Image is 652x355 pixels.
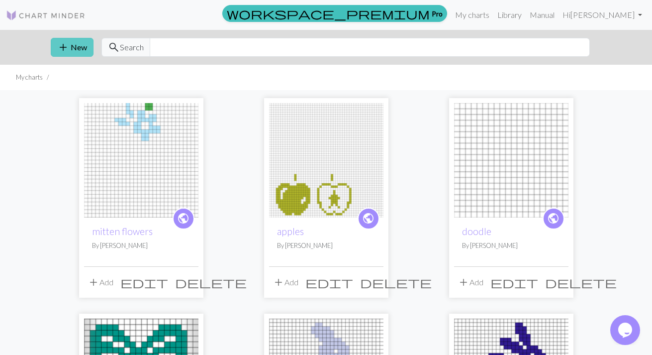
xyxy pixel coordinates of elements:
[92,226,153,237] a: mitten flowers
[302,273,357,292] button: Edit
[277,241,375,250] p: By [PERSON_NAME]
[16,73,43,82] li: My charts
[88,275,99,289] span: add
[487,273,542,292] button: Edit
[92,241,190,250] p: By [PERSON_NAME]
[542,273,620,292] button: Delete
[120,276,168,288] i: Edit
[277,226,304,237] a: apples
[547,211,559,226] span: public
[84,103,198,218] img: mitten flowers
[490,275,538,289] span: edit
[108,40,120,54] span: search
[358,208,379,230] a: public
[454,103,568,218] img: doodle
[57,40,69,54] span: add
[451,5,493,25] a: My charts
[610,315,642,345] iframe: chat widget
[547,209,559,229] i: public
[120,275,168,289] span: edit
[84,273,117,292] button: Add
[222,5,447,22] a: Pro
[490,276,538,288] i: Edit
[84,154,198,164] a: mitten flowers
[269,273,302,292] button: Add
[117,273,172,292] button: Edit
[305,276,353,288] i: Edit
[462,226,491,237] a: doodle
[120,41,144,53] span: Search
[458,275,469,289] span: add
[51,38,93,57] button: New
[273,275,284,289] span: add
[175,275,247,289] span: delete
[545,275,617,289] span: delete
[177,209,189,229] i: public
[357,273,435,292] button: Delete
[362,209,374,229] i: public
[526,5,559,25] a: Manual
[454,154,568,164] a: doodle
[493,5,526,25] a: Library
[362,211,374,226] span: public
[172,273,250,292] button: Delete
[360,275,432,289] span: delete
[454,273,487,292] button: Add
[269,103,383,218] img: apples
[173,208,194,230] a: public
[6,9,86,21] img: Logo
[543,208,564,230] a: public
[305,275,353,289] span: edit
[227,6,430,20] span: workspace_premium
[559,5,646,25] a: Hi[PERSON_NAME]
[177,211,189,226] span: public
[462,241,560,250] p: By [PERSON_NAME]
[269,154,383,164] a: apples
